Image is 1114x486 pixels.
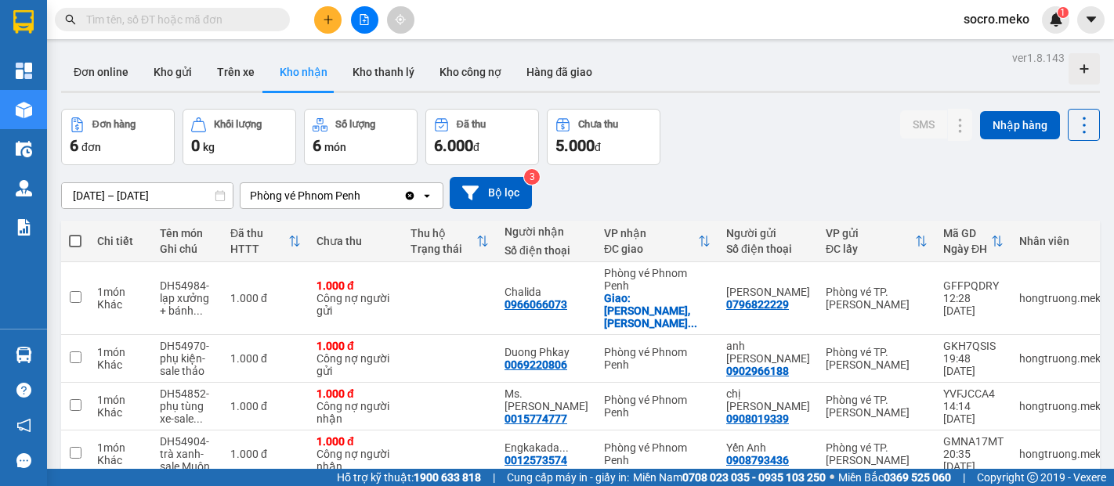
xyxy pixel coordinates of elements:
span: đơn [81,141,101,153]
th: Toggle SortBy [222,221,309,262]
div: Phòng vé Phnom Penh [604,267,711,292]
span: kg [203,141,215,153]
div: Công nợ người gửi [316,292,395,317]
div: Phòng vé Phnom Penh [604,346,711,371]
div: Khối lượng [214,119,262,130]
button: Nhập hàng [980,111,1060,139]
button: plus [314,6,342,34]
span: ... [194,412,203,425]
div: Người gửi [726,227,810,239]
img: solution-icon [16,219,32,236]
span: search [65,14,76,25]
div: 1.000 đ [316,279,395,292]
sup: 3 [524,169,540,185]
input: Tìm tên, số ĐT hoặc mã đơn [86,11,271,28]
strong: 0708 023 035 - 0935 103 250 [682,471,826,484]
button: Bộ lọc [450,177,532,209]
span: ⚪️ [830,474,834,481]
div: 1 món [97,346,144,358]
div: ĐC giao [604,243,698,255]
div: 1.000 đ [230,292,301,304]
button: SMS [900,110,947,139]
strong: 0369 525 060 [884,471,951,484]
th: Toggle SortBy [935,221,1011,262]
span: 6 [313,136,321,155]
div: Người nhận [505,225,588,238]
div: 1.000 đ [316,340,395,352]
div: Công nợ người gửi [316,352,395,377]
button: Kho thanh lý [340,53,427,91]
div: chị Minh Thảo [726,387,810,412]
span: | [963,469,965,486]
span: Hỗ trợ kỹ thuật: [337,469,481,486]
button: Kho gửi [141,53,204,91]
div: Ghi chú [160,243,215,255]
div: 1 món [97,441,144,454]
div: Trạng thái [411,243,476,255]
div: 1 món [97,394,144,406]
div: Phòng vé TP. [PERSON_NAME] [826,441,928,466]
div: Khác [97,298,144,311]
div: Hồ Tấn Phát [726,286,810,298]
img: warehouse-icon [16,180,32,196]
img: warehouse-icon [16,141,32,157]
div: 0908019339 [726,412,789,425]
div: Khác [97,358,144,371]
div: 1.000 đ [230,448,301,460]
div: VP nhận [604,227,698,239]
div: Chi tiết [97,235,144,247]
input: Selected Phòng vé Phnom Penh. [362,188,363,203]
div: hongtruong.meko [1019,292,1107,304]
span: 5.000 [555,136,595,155]
img: warehouse-icon [16,347,32,363]
div: Tạo kho hàng mới [1069,53,1100,85]
div: Số điện thoại [505,244,588,257]
div: Mã GD [943,227,991,239]
span: món [324,141,346,153]
div: 0069220806 [505,358,567,371]
span: Miền Nam [633,469,826,486]
input: Select a date range. [62,183,233,208]
span: question-circle [16,383,31,398]
div: Số điện thoại [726,243,810,255]
div: DH54904-trà xanh-sale Muôn [160,435,215,473]
div: Khác [97,454,144,466]
span: 6 [70,136,78,155]
div: Engkakada Danh [505,441,588,454]
span: 1 [1060,7,1065,18]
span: ... [559,441,569,454]
div: 1.000 đ [230,352,301,365]
button: Đơn hàng6đơn [61,109,175,165]
div: Số lượng [335,119,375,130]
div: Phòng vé Phnom Penh [604,441,711,466]
button: Đã thu6.000đ [425,109,539,165]
div: 0966066073 [505,298,567,311]
div: 0902966188 [726,365,789,377]
button: caret-down [1077,6,1105,34]
div: GFFPQDRY [943,279,1004,292]
span: aim [395,14,406,25]
svg: open [421,189,433,202]
div: hongtruong.meko [1019,400,1107,412]
div: DH54970-phụ kiện-sale thảo [160,340,215,377]
button: Chưa thu5.000đ [547,109,660,165]
div: 14:14 [DATE] [943,400,1004,425]
div: Đã thu [457,119,486,130]
div: 1.000 đ [316,387,395,400]
span: | [493,469,495,486]
div: ver 1.8.143 [1012,49,1065,67]
div: Ms. Kim Hak [505,387,588,412]
div: GMNA17MT [943,435,1004,448]
div: 1.000 đ [230,400,301,412]
svg: Clear value [403,189,416,202]
div: Chưa thu [316,235,395,247]
div: DH54852-phụ tùng xe-sale Thảo [160,387,215,425]
img: logo-vxr [13,10,34,34]
div: Phòng vé Phnom Penh [250,188,360,203]
span: ... [194,304,203,317]
div: anh Cường Vũ [726,340,810,365]
div: Phòng vé TP. [PERSON_NAME] [826,346,928,371]
div: Duong Phkay [505,346,588,358]
span: copyright [1027,472,1038,483]
div: hongtruong.meko [1019,352,1107,365]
